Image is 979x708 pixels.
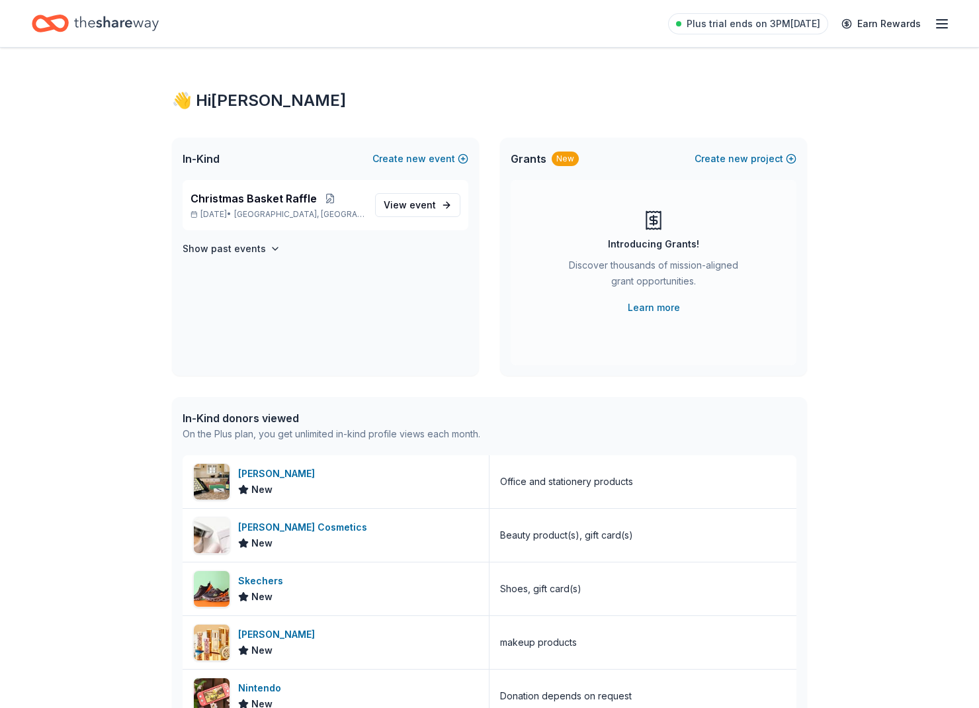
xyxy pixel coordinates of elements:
[409,199,436,210] span: event
[194,517,230,553] img: Image for Laura Mercier Cosmetics
[500,527,633,543] div: Beauty product(s), gift card(s)
[238,627,320,642] div: [PERSON_NAME]
[384,197,436,213] span: View
[833,12,929,36] a: Earn Rewards
[564,257,744,294] div: Discover thousands of mission-aligned grant opportunities.
[251,535,273,551] span: New
[238,680,286,696] div: Nintendo
[668,13,828,34] a: Plus trial ends on 3PM[DATE]
[251,642,273,658] span: New
[372,151,468,167] button: Createnewevent
[183,241,266,257] h4: Show past events
[552,152,579,166] div: New
[183,410,480,426] div: In-Kind donors viewed
[406,151,426,167] span: new
[172,90,807,111] div: 👋 Hi [PERSON_NAME]
[194,464,230,500] img: Image for Mead
[687,16,820,32] span: Plus trial ends on 3PM[DATE]
[191,209,364,220] p: [DATE] •
[183,151,220,167] span: In-Kind
[500,688,632,704] div: Donation depends on request
[183,241,280,257] button: Show past events
[728,151,748,167] span: new
[628,300,680,316] a: Learn more
[695,151,796,167] button: Createnewproject
[375,193,460,217] a: View event
[32,8,159,39] a: Home
[183,426,480,442] div: On the Plus plan, you get unlimited in-kind profile views each month.
[191,191,317,206] span: Christmas Basket Raffle
[608,236,699,252] div: Introducing Grants!
[238,573,288,589] div: Skechers
[194,625,230,660] img: Image for Elizabeth Arden
[500,635,577,650] div: makeup products
[238,466,320,482] div: [PERSON_NAME]
[500,474,633,490] div: Office and stationery products
[238,519,372,535] div: [PERSON_NAME] Cosmetics
[194,571,230,607] img: Image for Skechers
[500,581,581,597] div: Shoes, gift card(s)
[511,151,546,167] span: Grants
[251,589,273,605] span: New
[251,482,273,498] span: New
[234,209,364,220] span: [GEOGRAPHIC_DATA], [GEOGRAPHIC_DATA]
